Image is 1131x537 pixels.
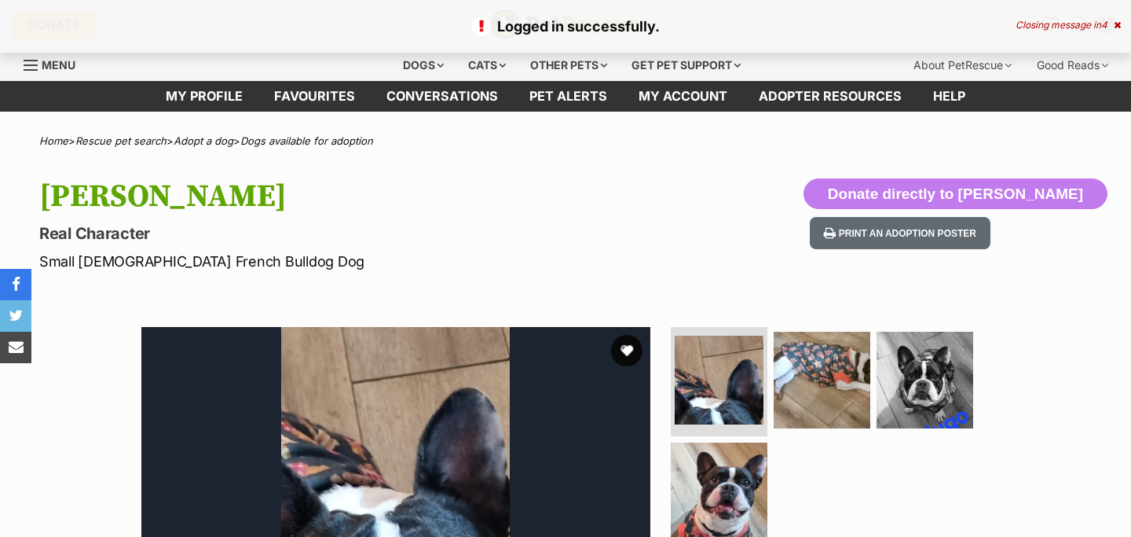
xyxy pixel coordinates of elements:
[39,178,690,215] h1: [PERSON_NAME]
[258,81,371,112] a: Favourites
[902,50,1023,81] div: About PetRescue
[620,50,752,81] div: Get pet support
[457,50,517,81] div: Cats
[519,50,618,81] div: Other pets
[1026,50,1119,81] div: Good Reads
[611,335,642,366] button: favourite
[803,178,1107,210] button: Donate directly to [PERSON_NAME]
[371,81,514,112] a: conversations
[150,81,258,112] a: My profile
[623,81,743,112] a: My account
[774,332,870,428] img: Photo of Hugo
[1016,20,1121,31] div: Closing message in
[810,217,990,249] button: Print an adoption poster
[917,81,981,112] a: Help
[24,50,86,78] a: Menu
[743,81,917,112] a: Adopter resources
[675,336,763,425] img: Photo of Hugo
[240,134,373,147] a: Dogs available for adoption
[75,134,167,147] a: Rescue pet search
[514,81,623,112] a: Pet alerts
[877,332,973,428] img: Photo of Hugo
[42,58,75,72] span: Menu
[16,16,1115,37] p: Logged in successfully.
[39,134,68,147] a: Home
[39,223,690,245] p: Real Character
[1101,19,1107,31] span: 4
[39,251,690,272] p: Small [DEMOGRAPHIC_DATA] French Bulldog Dog
[392,50,455,81] div: Dogs
[174,134,233,147] a: Adopt a dog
